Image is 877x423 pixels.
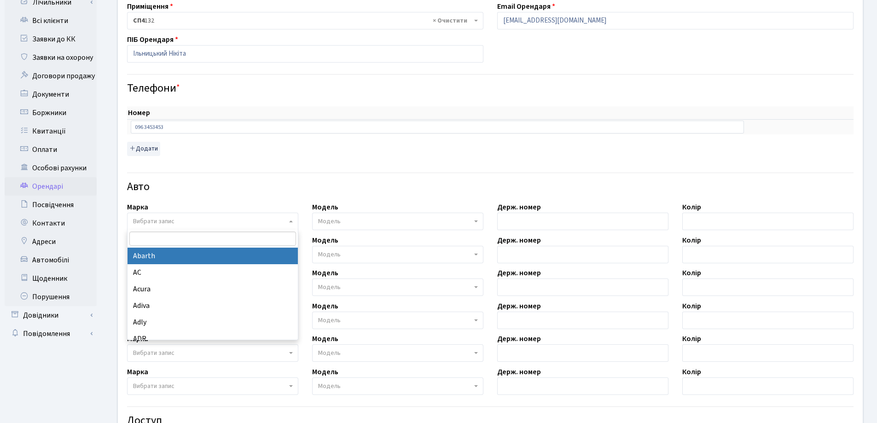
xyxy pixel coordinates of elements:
label: Колір [682,235,701,246]
label: Колір [682,267,701,278]
label: Колір [682,333,701,344]
h4: Телефони [127,82,854,95]
span: <b>СП4</b>&nbsp;&nbsp;&nbsp;132 [133,16,472,25]
label: Марка [127,366,148,377]
a: Квитанції [5,122,97,140]
label: Модель [312,301,338,312]
span: Вибрати запис [133,382,174,391]
li: Acura [128,281,298,297]
label: Модель [312,235,338,246]
span: Модель [318,348,341,358]
li: Adly [128,314,298,330]
label: Модель [312,366,338,377]
label: Марка [127,202,148,213]
label: Модель [312,267,338,278]
span: Модель [318,250,341,259]
label: Приміщення [127,1,173,12]
label: Email Орендаря [497,1,555,12]
label: Колір [682,301,701,312]
label: Держ. номер [497,235,541,246]
span: Модель [318,316,341,325]
a: Порушення [5,288,97,306]
label: Колір [682,202,701,213]
a: Всі клієнти [5,12,97,30]
label: Держ. номер [497,301,541,312]
a: Особові рахунки [5,159,97,177]
a: Посвідчення [5,196,97,214]
span: Вибрати запис [133,217,174,226]
a: Заявки на охорону [5,48,97,67]
a: Контакти [5,214,97,232]
li: ADR [128,330,298,347]
span: <b>СП4</b>&nbsp;&nbsp;&nbsp;132 [127,12,483,29]
label: Модель [312,202,338,213]
a: Адреси [5,232,97,251]
span: Вибрати запис [133,348,174,358]
span: Видалити всі елементи [433,16,467,25]
a: Боржники [5,104,97,122]
input: Буде використано в якості логіна [497,12,854,29]
label: Держ. номер [497,267,541,278]
label: Держ. номер [497,366,541,377]
span: Модель [318,283,341,292]
th: Номер [127,106,748,120]
a: Довідники [5,306,97,324]
label: ПІБ Орендаря [127,34,178,45]
a: Орендарі [5,177,97,196]
button: Додати [127,142,160,156]
li: Abarth [128,248,298,264]
a: Автомобілі [5,251,97,269]
label: Держ. номер [497,333,541,344]
a: Щоденник [5,269,97,288]
a: Повідомлення [5,324,97,343]
li: AC [128,264,298,281]
label: Модель [312,333,338,344]
li: Adiva [128,297,298,314]
h4: Авто [127,180,854,194]
a: Договори продажу [5,67,97,85]
a: Оплати [5,140,97,159]
label: Держ. номер [497,202,541,213]
b: СП4 [133,16,145,25]
span: Модель [318,217,341,226]
label: Колір [682,366,701,377]
span: Модель [318,382,341,391]
a: Заявки до КК [5,30,97,48]
a: Документи [5,85,97,104]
